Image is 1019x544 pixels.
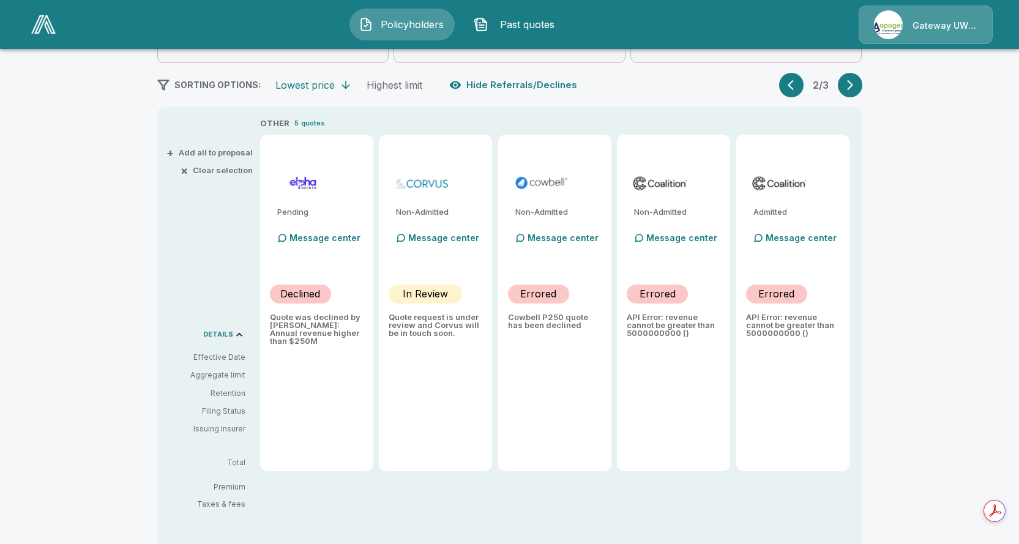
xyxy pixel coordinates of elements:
[403,286,448,301] p: In Review
[396,208,482,216] p: Non-Admitted
[367,79,422,91] div: Highest limit
[646,231,717,244] p: Message center
[493,17,561,32] span: Past quotes
[378,17,446,32] span: Policyholders
[746,313,840,337] p: API Error: revenue cannot be greater than 5000000000 ()
[167,483,255,491] p: Premium
[632,174,689,192] img: coalitioncyber
[301,118,325,129] p: quotes
[627,313,720,337] p: API Error: revenue cannot be greater than 5000000000 ()
[174,80,261,90] span: SORTING OPTIONS:
[280,286,320,301] p: Declined
[389,313,482,337] p: Quote request is under review and Corvus will be in touch soon.
[166,149,174,157] span: +
[167,352,245,363] p: Effective Date
[474,17,488,32] img: Past quotes Icon
[270,313,364,345] p: Quote was declined by [PERSON_NAME]: Annual revenue higher than $250M
[513,174,570,192] img: cowbellp250
[394,174,450,192] img: corvuscybersurplus
[167,459,255,466] p: Total
[349,9,455,40] button: Policyholders IconPolicyholders
[260,117,289,130] p: OTHER
[753,208,840,216] p: Admitted
[289,231,360,244] p: Message center
[167,388,245,399] p: Retention
[169,149,253,157] button: +Add all to proposal
[181,166,188,174] span: ×
[167,406,245,417] p: Filing Status
[167,501,255,508] p: Taxes & fees
[465,9,570,40] button: Past quotes IconPast quotes
[808,80,833,90] p: 2 / 3
[447,73,582,97] button: Hide Referrals/Declines
[167,370,245,381] p: Aggregate limit
[751,174,808,192] img: coalitioncyberadmitted
[359,17,373,32] img: Policyholders Icon
[275,79,335,91] div: Lowest price
[277,208,364,216] p: Pending
[294,118,299,129] p: 5
[528,231,599,244] p: Message center
[31,15,56,34] img: AA Logo
[766,231,837,244] p: Message center
[183,166,253,174] button: ×Clear selection
[640,286,676,301] p: Errored
[167,423,245,434] p: Issuing Insurer
[275,174,332,192] img: elphacyberstandard
[634,208,720,216] p: Non-Admitted
[508,313,602,329] p: Cowbell P250 quote has been declined
[758,286,794,301] p: Errored
[408,231,479,244] p: Message center
[203,331,233,338] p: DETAILS
[520,286,556,301] p: Errored
[515,208,602,216] p: Non-Admitted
